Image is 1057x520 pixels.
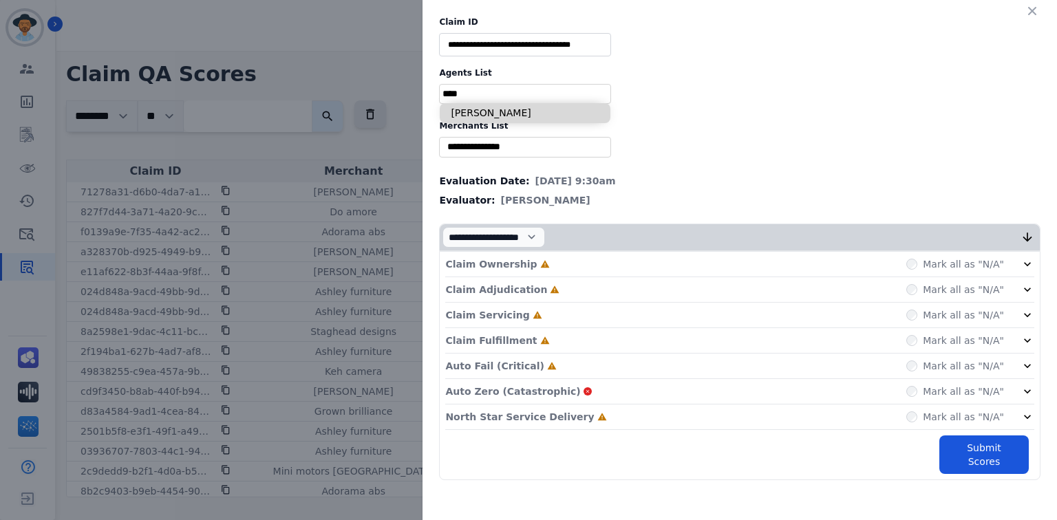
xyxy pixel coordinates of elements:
[923,359,1004,373] label: Mark all as "N/A"
[445,308,529,322] p: Claim Servicing
[439,67,1040,78] label: Agents List
[445,359,544,373] p: Auto Fail (Critical)
[445,334,537,347] p: Claim Fulfillment
[923,257,1004,271] label: Mark all as "N/A"
[923,308,1004,322] label: Mark all as "N/A"
[501,193,590,207] span: [PERSON_NAME]
[923,334,1004,347] label: Mark all as "N/A"
[445,283,547,296] p: Claim Adjudication
[535,174,616,188] span: [DATE] 9:30am
[440,103,610,123] li: [PERSON_NAME]
[939,435,1029,474] button: Submit Scores
[442,87,608,101] ul: selected options
[439,120,1040,131] label: Merchants List
[445,384,580,398] p: Auto Zero (Catastrophic)
[445,410,594,424] p: North Star Service Delivery
[439,193,1040,207] div: Evaluator:
[923,283,1004,296] label: Mark all as "N/A"
[923,410,1004,424] label: Mark all as "N/A"
[923,384,1004,398] label: Mark all as "N/A"
[442,140,608,154] ul: selected options
[445,257,537,271] p: Claim Ownership
[439,174,1040,188] div: Evaluation Date:
[439,17,1040,28] label: Claim ID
